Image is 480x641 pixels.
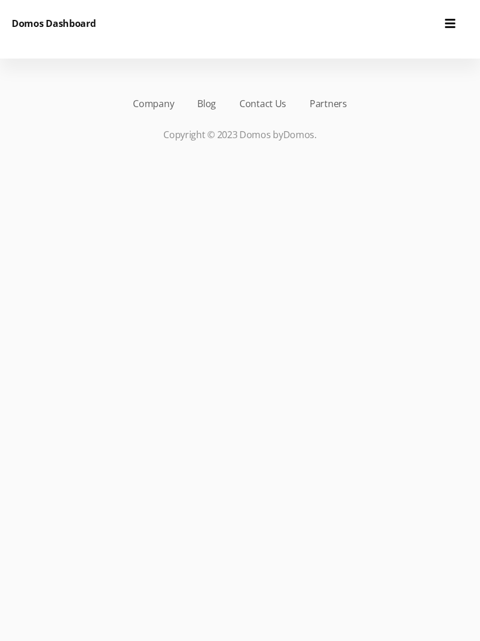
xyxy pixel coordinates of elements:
[12,16,96,30] h6: Domos Dashboard
[29,128,451,142] p: Copyright © 2023 Domos by .
[310,97,347,111] a: Partners
[133,97,174,111] a: Company
[283,128,315,141] a: Domos
[197,97,216,111] a: Blog
[239,97,286,111] a: Contact Us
